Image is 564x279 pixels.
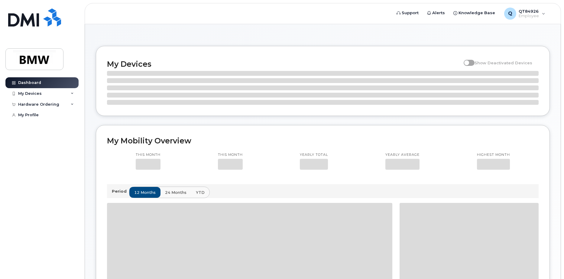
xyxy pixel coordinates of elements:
[218,152,243,157] p: This month
[385,152,420,157] p: Yearly average
[464,57,468,62] input: Show Deactivated Devices
[107,136,539,145] h2: My Mobility Overview
[477,152,510,157] p: Highest month
[112,188,129,194] p: Period
[107,59,461,69] h2: My Devices
[300,152,328,157] p: Yearly total
[165,190,186,195] span: 24 months
[136,152,160,157] p: This month
[475,60,532,65] span: Show Deactivated Devices
[196,190,205,195] span: YTD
